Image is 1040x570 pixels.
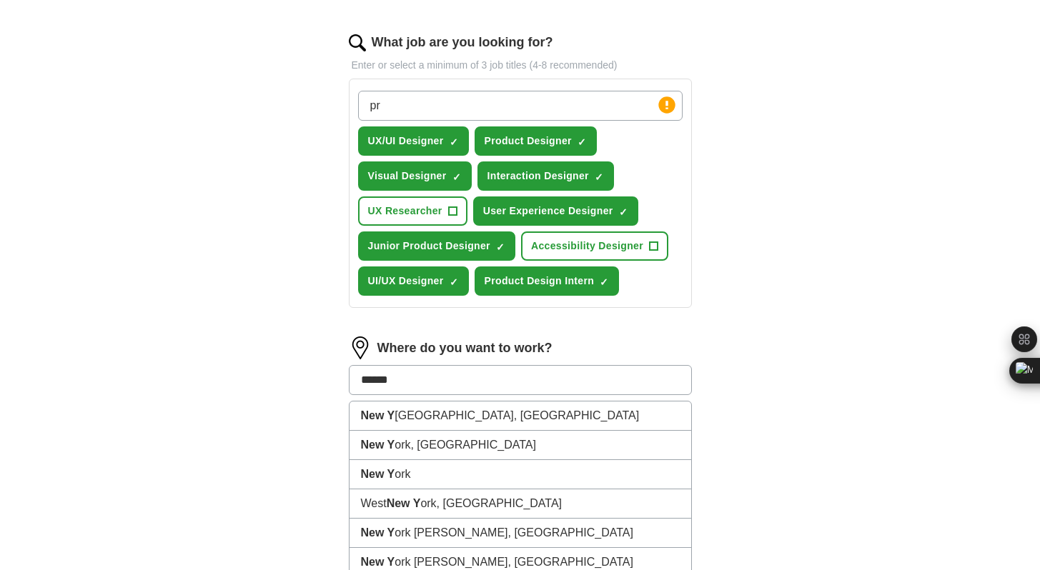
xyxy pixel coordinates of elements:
span: UX/UI Designer [368,134,444,149]
strong: New Y [361,526,395,539]
li: ork [PERSON_NAME], [GEOGRAPHIC_DATA] [350,519,691,548]
span: ✓ [496,241,505,253]
span: UI/UX Designer [368,274,444,289]
span: ✓ [600,276,608,288]
span: ✓ [450,136,458,148]
li: ork, [GEOGRAPHIC_DATA] [350,431,691,460]
span: Interaction Designer [487,169,589,184]
span: Product Designer [485,134,572,149]
span: ✓ [595,171,603,183]
strong: New Y [361,409,395,421]
strong: New Y [387,497,421,509]
li: ork [350,460,691,489]
span: User Experience Designer [483,204,613,219]
span: Junior Product Designer [368,239,490,254]
button: Product Design Intern✓ [475,266,620,296]
button: UX Researcher [358,196,467,226]
strong: New Y [361,556,395,568]
span: ✓ [452,171,461,183]
button: User Experience Designer✓ [473,196,638,226]
li: West ork, [GEOGRAPHIC_DATA] [350,489,691,519]
strong: New Y [361,468,395,480]
button: Junior Product Designer✓ [358,231,515,261]
label: Where do you want to work? [377,339,553,358]
img: location.png [349,336,372,359]
label: What job are you looking for? [372,33,553,52]
span: Visual Designer [368,169,447,184]
span: UX Researcher [368,204,442,219]
input: Type a job title and press enter [358,91,683,121]
span: Accessibility Designer [531,239,643,254]
button: Visual Designer✓ [358,161,472,191]
button: Accessibility Designer [521,231,668,261]
p: Enter or select a minimum of 3 job titles (4-8 recommended) [349,58,692,73]
li: [GEOGRAPHIC_DATA], [GEOGRAPHIC_DATA] [350,401,691,431]
button: UI/UX Designer✓ [358,266,469,296]
button: Interaction Designer✓ [477,161,614,191]
strong: New Y [361,439,395,451]
img: search.png [349,34,366,51]
span: ✓ [619,206,628,218]
span: Product Design Intern [485,274,595,289]
span: ✓ [450,276,458,288]
button: Product Designer✓ [475,126,597,156]
button: UX/UI Designer✓ [358,126,469,156]
span: ✓ [578,136,586,148]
